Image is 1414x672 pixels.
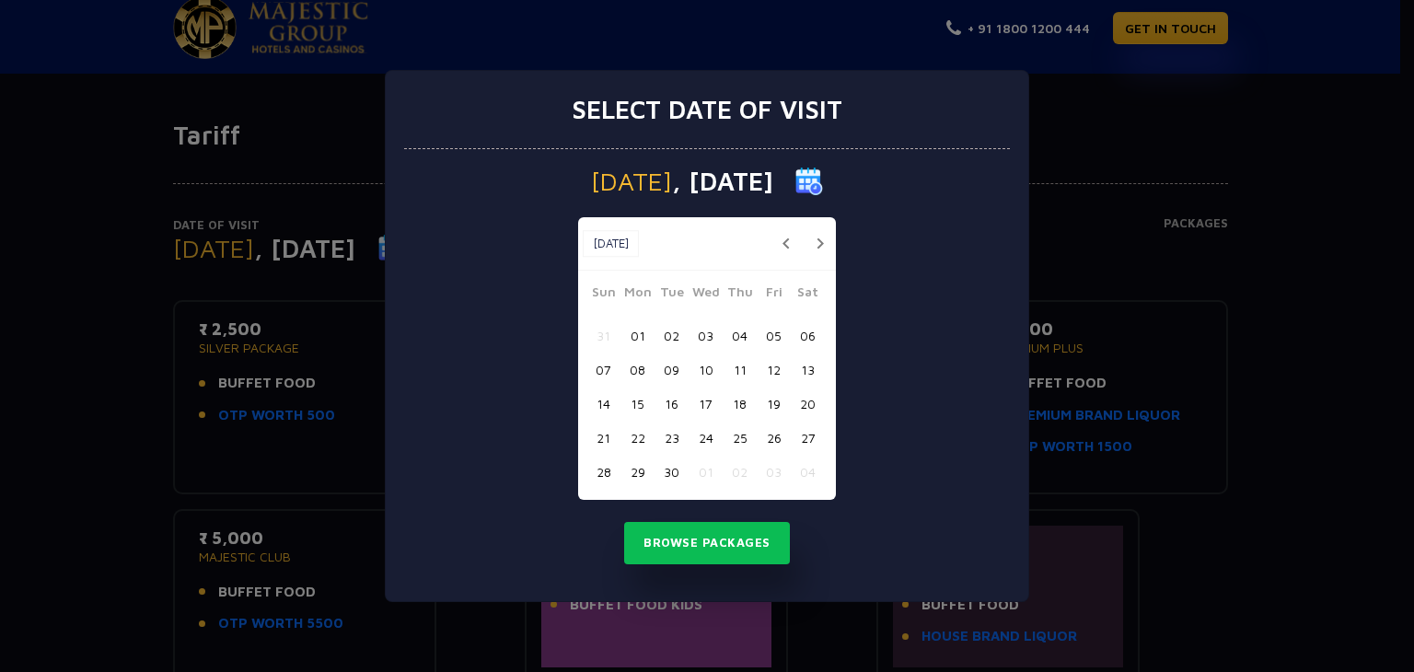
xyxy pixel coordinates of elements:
[757,353,791,387] button: 12
[620,319,655,353] button: 01
[655,421,689,455] button: 23
[620,353,655,387] button: 08
[723,455,757,489] button: 02
[689,319,723,353] button: 03
[655,387,689,421] button: 16
[655,282,689,307] span: Tue
[624,522,790,564] button: Browse Packages
[620,282,655,307] span: Mon
[723,421,757,455] button: 25
[757,421,791,455] button: 26
[689,353,723,387] button: 10
[672,168,773,194] span: , [DATE]
[689,455,723,489] button: 01
[689,387,723,421] button: 17
[586,353,620,387] button: 07
[591,168,672,194] span: [DATE]
[757,455,791,489] button: 03
[586,319,620,353] button: 31
[583,230,639,258] button: [DATE]
[795,168,823,195] img: calender icon
[757,319,791,353] button: 05
[723,282,757,307] span: Thu
[586,455,620,489] button: 28
[586,421,620,455] button: 21
[723,353,757,387] button: 11
[586,282,620,307] span: Sun
[791,353,825,387] button: 13
[655,353,689,387] button: 09
[791,455,825,489] button: 04
[791,319,825,353] button: 06
[689,282,723,307] span: Wed
[620,421,655,455] button: 22
[620,455,655,489] button: 29
[757,387,791,421] button: 19
[723,319,757,353] button: 04
[655,319,689,353] button: 02
[689,421,723,455] button: 24
[791,387,825,421] button: 20
[572,94,842,125] h3: Select date of visit
[723,387,757,421] button: 18
[655,455,689,489] button: 30
[620,387,655,421] button: 15
[791,282,825,307] span: Sat
[757,282,791,307] span: Fri
[586,387,620,421] button: 14
[791,421,825,455] button: 27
